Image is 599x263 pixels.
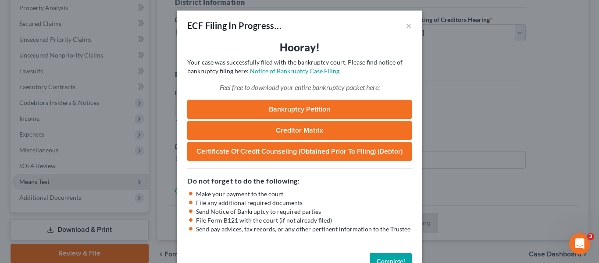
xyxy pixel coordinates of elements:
[250,67,339,75] a: Notice of Bankruptcy Case Filing
[187,19,282,32] div: ECF Filing In Progress...
[187,142,412,161] a: Certificate of Credit Counseling (Obtained prior to filing) (Debtor)
[187,83,412,93] p: Feel free to download your entire bankruptcy packet here:
[187,176,412,186] h5: Do not forget to do the following:
[569,233,590,254] iframe: Intercom live chat
[187,121,412,140] a: Creditor Matrix
[587,233,594,240] span: 3
[187,100,412,119] a: Bankruptcy Petition
[187,58,403,75] span: Your case was successfully filed with the bankruptcy court. Please find notice of bankruptcy fili...
[196,190,412,198] li: Make your payment to the court
[406,20,412,31] button: ×
[196,198,412,207] li: File any additional required documents
[196,216,412,225] li: File Form B121 with the court (if not already filed)
[196,225,412,234] li: Send pay advices, tax records, or any other pertinent information to the Trustee
[187,40,412,54] h3: Hooray!
[196,207,412,216] li: Send Notice of Bankruptcy to required parties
